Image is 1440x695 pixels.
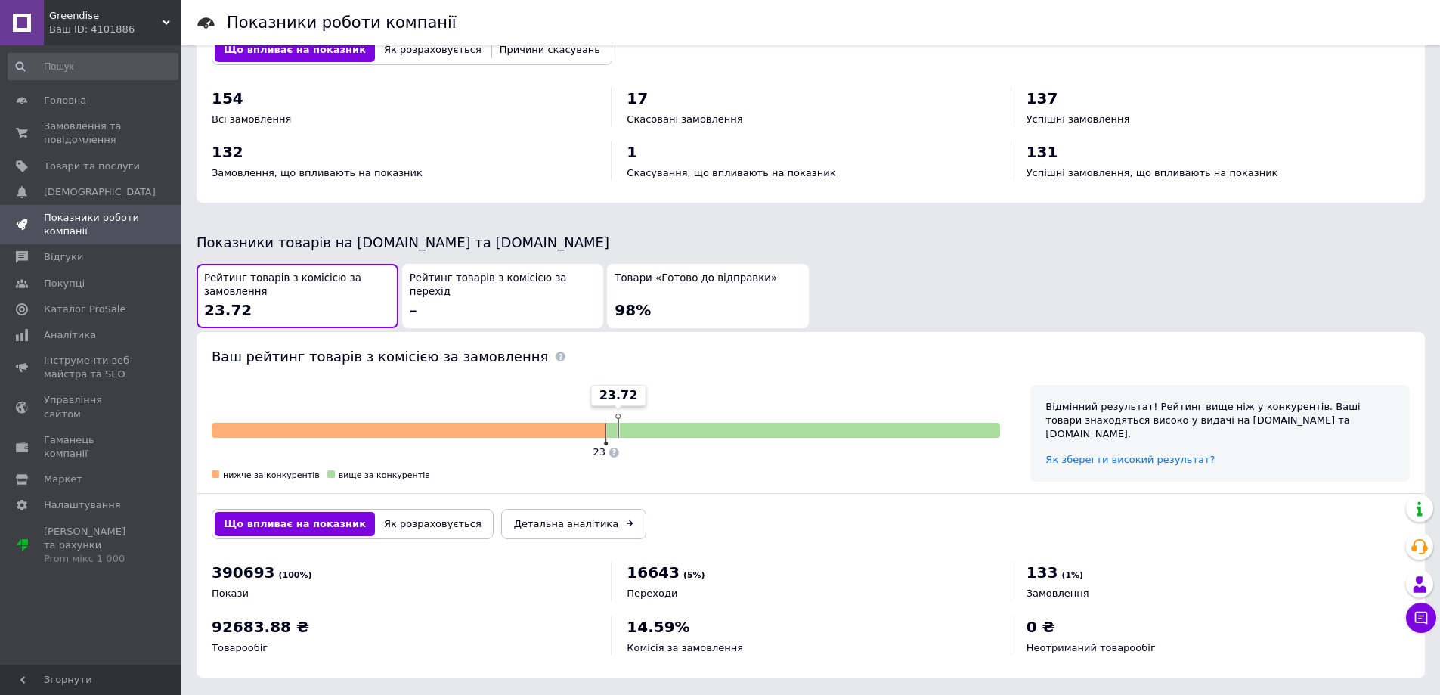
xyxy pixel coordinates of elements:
span: Скасування, що впливають на показник [627,167,835,178]
span: 16643 [627,563,680,582]
span: Неотриманий товарообіг [1027,642,1156,653]
span: Успішні замовлення [1027,113,1130,125]
span: 390693 [212,563,275,582]
button: Як розраховується [375,38,491,62]
button: Рейтинг товарів з комісією за замовлення23.72 [197,264,398,328]
span: Рейтинг товарів з комісією за замовлення [204,271,391,299]
span: (5%) [683,570,705,580]
button: Причини скасувань [491,38,609,62]
span: нижче за конкурентів [223,470,320,480]
span: Головна [44,94,86,107]
span: Успішні замовлення, що впливають на показник [1027,167,1278,178]
button: Що впливає на показник [215,38,375,62]
span: 133 [1027,563,1058,582]
span: 14.59% [627,618,689,636]
span: Замовлення та повідомлення [44,119,140,147]
button: Товари «Готово до відправки»98% [607,264,809,328]
div: Prom мікс 1 000 [44,552,140,566]
span: 131 [1027,143,1058,161]
a: Детальна аналітика [501,509,646,539]
span: вище за конкурентів [339,470,430,480]
span: Покази [212,588,249,599]
span: (100%) [279,570,312,580]
span: 132 [212,143,243,161]
span: 98% [615,301,651,319]
span: 137 [1027,89,1058,107]
span: 17 [627,89,648,107]
span: Каталог ProSale [44,303,125,316]
span: 1 [627,143,637,161]
span: Маркет [44,473,82,486]
span: Скасовані замовлення [627,113,742,125]
span: Показники роботи компанії [44,211,140,238]
span: Комісія за замовлення [627,642,743,653]
span: Переходи [627,588,677,599]
span: Управління сайтом [44,393,140,420]
span: 23 [593,446,605,458]
button: Чат з покупцем [1406,603,1436,633]
span: Покупці [44,277,85,290]
span: 154 [212,89,243,107]
span: [DEMOGRAPHIC_DATA] [44,185,156,199]
span: Товари «Готово до відправки» [615,271,777,286]
button: Як розраховується [375,512,491,536]
span: [PERSON_NAME] та рахунки [44,525,140,566]
span: Товари та послуги [44,160,140,173]
span: 23.72 [204,301,252,319]
button: Що впливає на показник [215,512,375,536]
span: Відгуки [44,250,83,264]
span: 0 ₴ [1027,618,1055,636]
div: Відмінний результат! Рейтинг вище ніж у конкурентів. Ваші товари знаходяться високо у видачі на [... [1045,400,1395,442]
span: Налаштування [44,498,121,512]
input: Пошук [8,53,178,80]
span: Ваш рейтинг товарів з комісією за замовлення [212,349,548,365]
h1: Показники роботи компанії [227,14,457,32]
span: Greendise [49,9,163,23]
div: Ваш ID: 4101886 [49,23,181,36]
span: Товарообіг [212,642,268,653]
span: Замовлення [1027,588,1089,599]
span: Інструменти веб-майстра та SEO [44,354,140,381]
span: Показники товарів на [DOMAIN_NAME] та [DOMAIN_NAME] [197,234,609,250]
span: 23.72 [599,387,638,404]
span: 92683.88 ₴ [212,618,309,636]
button: Рейтинг товарів з комісією за перехід– [402,264,604,328]
span: – [410,301,417,319]
span: Аналітика [44,328,96,342]
span: Замовлення, що впливають на показник [212,167,423,178]
span: (1%) [1061,570,1083,580]
a: Як зберегти високий результат? [1045,454,1215,465]
span: Гаманець компанії [44,433,140,461]
span: Всі замовлення [212,113,291,125]
span: Рейтинг товарів з комісією за перехід [410,271,596,299]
